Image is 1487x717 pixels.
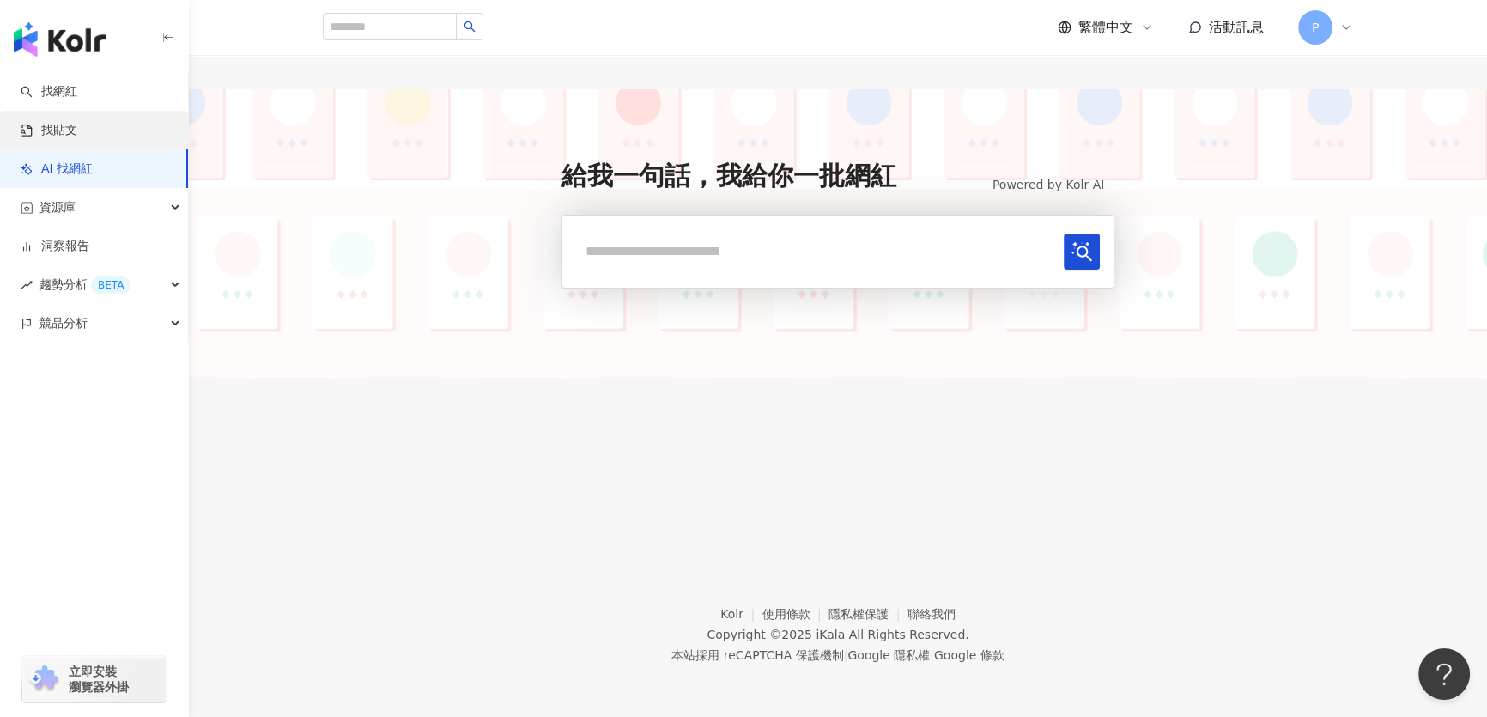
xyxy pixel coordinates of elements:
iframe: Help Scout Beacon - Open [1418,648,1470,700]
a: chrome extension立即安裝 瀏覽器外掛 [22,656,167,702]
button: Search Button [1064,234,1100,270]
a: 洞察報告 [21,238,89,255]
p: Powered by Kolr AI [982,177,1114,194]
a: AI 找網紅 [21,161,93,178]
span: P [1312,18,1319,37]
a: 找貼文 [21,122,77,139]
span: 活動訊息 [1209,19,1264,35]
a: 使用條款 [762,607,829,621]
span: | [844,648,848,662]
img: logo [14,22,106,57]
a: iKala [816,628,845,641]
span: 趨勢分析 [39,265,130,304]
a: search找網紅 [21,83,77,100]
span: 競品分析 [39,304,88,343]
a: Google 條款 [934,648,1004,662]
span: 立即安裝 瀏覽器外掛 [69,664,129,695]
span: 本站採用 reCAPTCHA 保護機制 [671,645,1004,665]
a: Google 隱私權 [847,648,930,662]
span: rise [21,279,33,291]
p: 給我一句話，我給你一批網紅 [561,158,896,194]
span: search [464,21,476,33]
span: 繁體中文 [1078,18,1133,37]
span: | [930,648,934,662]
a: Kolr [720,607,762,621]
img: chrome extension [27,665,61,693]
span: 資源庫 [39,188,76,227]
div: Copyright © 2025 All Rights Reserved. [707,628,968,641]
a: 聯絡我們 [907,607,956,621]
a: 隱私權保護 [828,607,907,621]
div: BETA [91,276,130,294]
